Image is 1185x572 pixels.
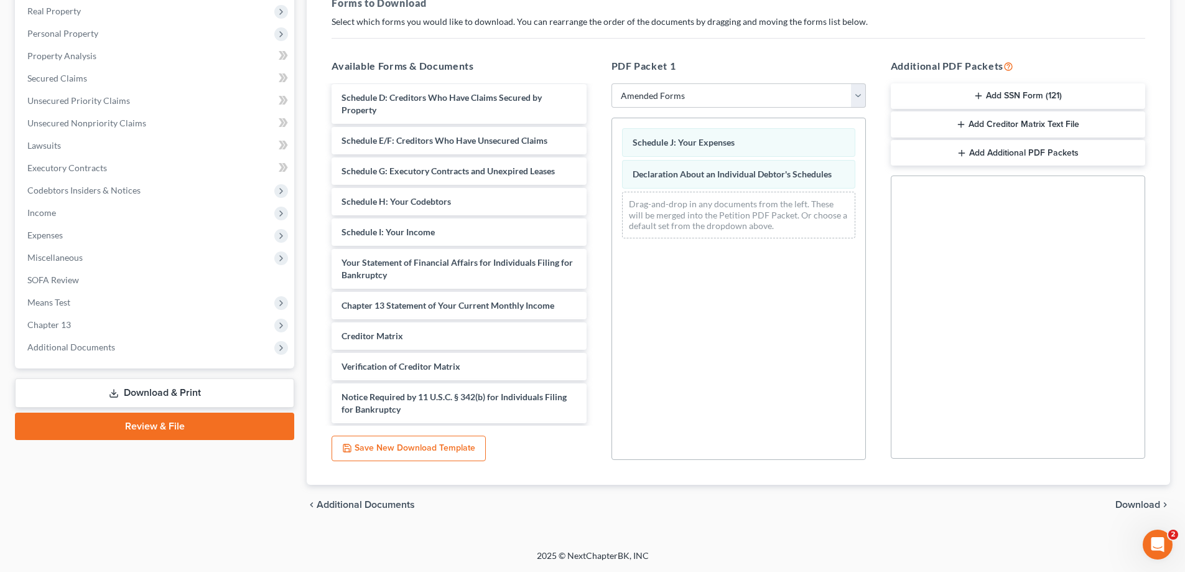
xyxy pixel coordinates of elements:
span: Schedule I: Your Income [342,227,435,237]
a: Secured Claims [17,67,294,90]
span: Verification of Creditor Matrix [342,361,460,372]
i: chevron_left [307,500,317,510]
span: Unsecured Priority Claims [27,95,130,106]
a: Unsecured Priority Claims [17,90,294,112]
a: Unsecured Nonpriority Claims [17,112,294,134]
a: chevron_left Additional Documents [307,500,415,510]
h5: Additional PDF Packets [891,59,1145,73]
div: Drag-and-drop in any documents from the left. These will be merged into the Petition PDF Packet. ... [622,192,855,238]
span: Miscellaneous [27,252,83,263]
a: Download & Print [15,378,294,408]
span: Schedule G: Executory Contracts and Unexpired Leases [342,166,555,176]
button: Add Additional PDF Packets [891,140,1145,166]
span: Income [27,207,56,218]
span: Download [1115,500,1160,510]
span: Real Property [27,6,81,16]
span: SOFA Review [27,274,79,285]
button: Add Creditor Matrix Text File [891,111,1145,138]
div: 2025 © NextChapterBK, INC [238,550,947,572]
span: 2 [1168,530,1178,540]
iframe: Intercom live chat [1143,530,1173,560]
span: Expenses [27,230,63,240]
a: Review & File [15,413,294,440]
span: Unsecured Nonpriority Claims [27,118,146,128]
span: Additional Documents [27,342,115,352]
span: Schedule D: Creditors Who Have Claims Secured by Property [342,92,542,115]
h5: PDF Packet 1 [611,59,866,73]
span: Schedule E/F: Creditors Who Have Unsecured Claims [342,135,547,146]
span: Means Test [27,297,70,307]
span: Schedule H: Your Codebtors [342,196,451,207]
span: Personal Property [27,28,98,39]
a: Executory Contracts [17,157,294,179]
span: Chapter 13 [27,319,71,330]
span: Executory Contracts [27,162,107,173]
h5: Available Forms & Documents [332,59,586,73]
span: Creditor Matrix [342,331,403,341]
i: chevron_right [1160,500,1170,510]
span: Notice Required by 11 U.S.C. § 342(b) for Individuals Filing for Bankruptcy [342,391,567,415]
button: Add SSN Form (121) [891,83,1145,110]
span: Additional Documents [317,500,415,510]
span: Chapter 13 Statement of Your Current Monthly Income [342,300,554,311]
span: Secured Claims [27,73,87,83]
a: Lawsuits [17,134,294,157]
a: SOFA Review [17,269,294,291]
span: Property Analysis [27,50,96,61]
button: Save New Download Template [332,436,486,462]
span: Codebtors Insiders & Notices [27,185,141,195]
span: Your Statement of Financial Affairs for Individuals Filing for Bankruptcy [342,257,573,280]
span: Lawsuits [27,140,61,151]
button: Download chevron_right [1115,500,1170,510]
span: Schedule J: Your Expenses [633,137,735,148]
p: Select which forms you would like to download. You can rearrange the order of the documents by dr... [332,16,1145,28]
a: Property Analysis [17,45,294,67]
span: Declaration About an Individual Debtor's Schedules [633,169,832,179]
